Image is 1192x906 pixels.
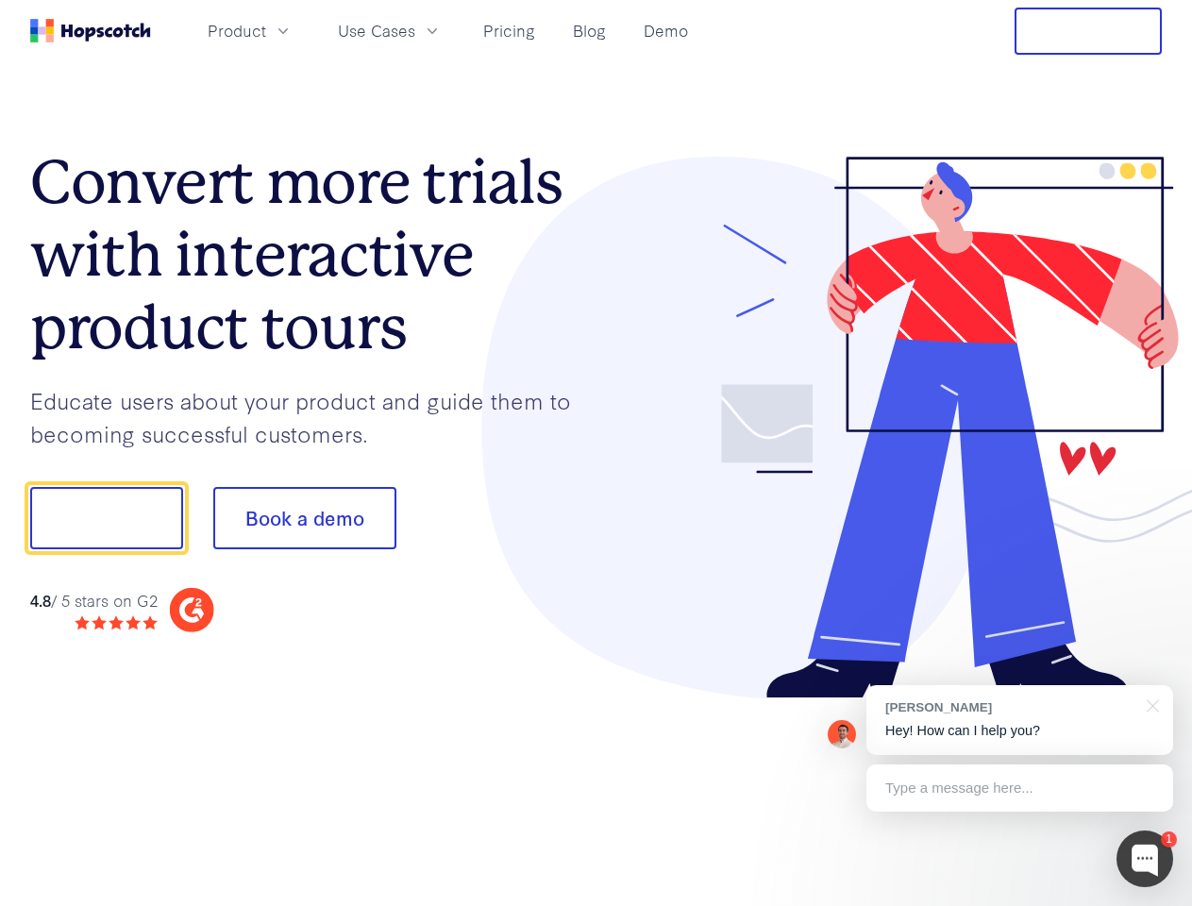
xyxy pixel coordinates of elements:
a: Home [30,19,151,42]
button: Product [196,15,304,46]
a: Demo [636,15,696,46]
p: Hey! How can I help you? [885,721,1154,741]
img: Mark Spera [828,720,856,748]
button: Free Trial [1015,8,1162,55]
div: 1 [1161,831,1177,847]
div: [PERSON_NAME] [885,698,1135,716]
a: Pricing [476,15,543,46]
button: Show me! [30,487,183,549]
p: Educate users about your product and guide them to becoming successful customers. [30,384,596,449]
span: Use Cases [338,19,415,42]
div: Type a message here... [866,764,1173,812]
span: Product [208,19,266,42]
div: / 5 stars on G2 [30,589,158,612]
button: Use Cases [327,15,453,46]
button: Book a demo [213,487,396,549]
h1: Convert more trials with interactive product tours [30,146,596,363]
strong: 4.8 [30,589,51,611]
a: Blog [565,15,613,46]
